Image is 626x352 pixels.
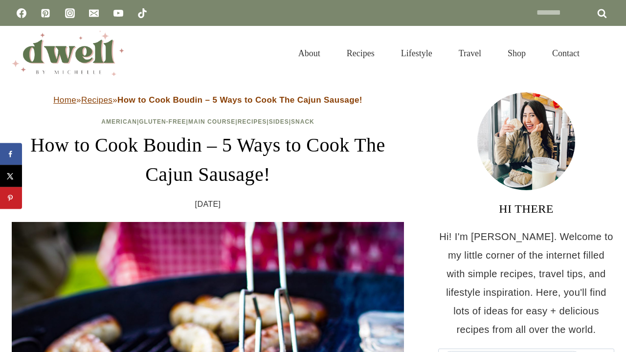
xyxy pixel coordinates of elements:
[53,95,362,105] span: » »
[188,118,235,125] a: Main Course
[109,3,128,23] a: YouTube
[36,3,55,23] a: Pinterest
[195,197,221,212] time: [DATE]
[438,227,614,339] p: Hi! I'm [PERSON_NAME]. Welcome to my little corner of the internet filled with simple recipes, tr...
[12,31,124,76] img: DWELL by michelle
[117,95,362,105] strong: How to Cook Boudin – 5 Ways to Cook The Cajun Sausage!
[388,36,446,70] a: Lifestyle
[494,36,539,70] a: Shop
[81,95,112,105] a: Recipes
[53,95,76,105] a: Home
[269,118,289,125] a: Sides
[12,131,404,189] h1: How to Cook Boudin – 5 Ways to Cook The Cajun Sausage!
[598,45,614,62] button: View Search Form
[285,36,593,70] nav: Primary Navigation
[84,3,104,23] a: Email
[133,3,152,23] a: TikTok
[101,118,137,125] a: American
[238,118,267,125] a: Recipes
[12,3,31,23] a: Facebook
[334,36,388,70] a: Recipes
[101,118,314,125] span: | | | | |
[60,3,80,23] a: Instagram
[438,200,614,218] h3: HI THERE
[139,118,186,125] a: Gluten-Free
[539,36,593,70] a: Contact
[446,36,494,70] a: Travel
[291,118,314,125] a: Snack
[285,36,334,70] a: About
